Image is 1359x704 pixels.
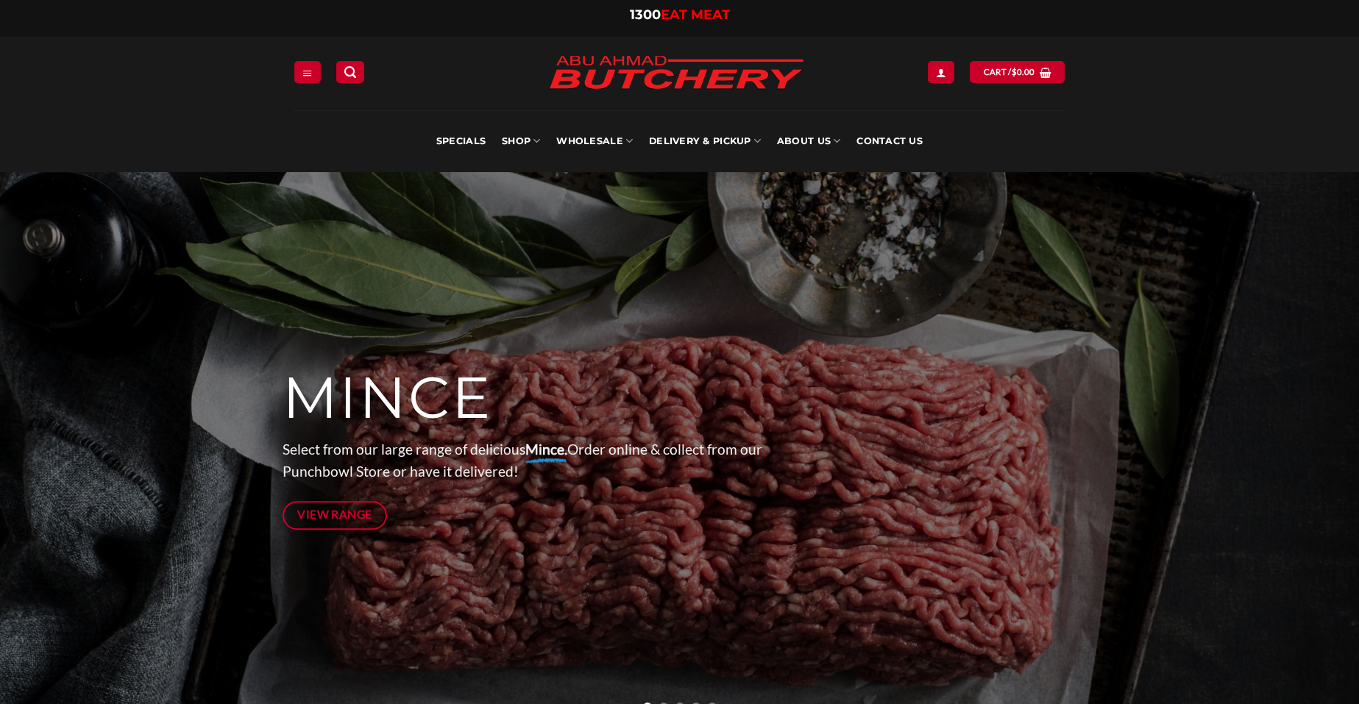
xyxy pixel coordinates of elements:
a: View Range [283,501,388,530]
span: 1300 [630,7,661,23]
span: MINCE [283,363,492,433]
a: Delivery & Pickup [649,110,761,172]
strong: Mince. [525,441,567,458]
span: EAT MEAT [661,7,730,23]
bdi: 0.00 [1012,67,1035,77]
span: $ [1012,65,1017,79]
span: Cart / [984,65,1035,79]
a: Login [928,61,954,82]
a: SHOP [502,110,540,172]
a: Specials [436,110,486,172]
a: Cart /$0.00 [970,61,1065,82]
img: Abu Ahmad Butchery [536,46,816,102]
span: Select from our large range of delicious Order online & collect from our Punchbowl Store or have ... [283,441,762,480]
a: Wholesale [556,110,633,172]
a: About Us [777,110,840,172]
a: 1300EAT MEAT [630,7,730,23]
a: Search [336,61,364,82]
a: Contact Us [856,110,923,172]
a: Menu [294,61,321,82]
span: View Range [297,505,372,524]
